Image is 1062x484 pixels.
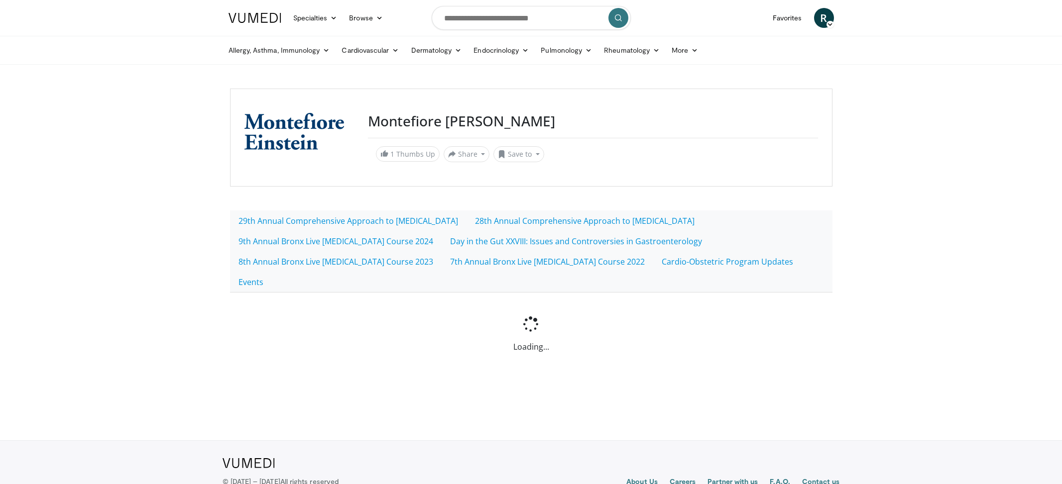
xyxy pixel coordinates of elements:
a: Cardio-Obstetric Program Updates [653,251,802,272]
h3: Montefiore [PERSON_NAME] [368,113,818,130]
a: Cardiovascular [336,40,405,60]
a: Browse [343,8,389,28]
img: VuMedi Logo [229,13,281,23]
a: Rheumatology [598,40,666,60]
a: Day in the Gut XXVIII: Issues and Controversies in Gastroenterology [442,231,710,252]
a: Favorites [767,8,808,28]
a: More [666,40,704,60]
a: 1 Thumbs Up [376,146,440,162]
a: Events [230,272,272,292]
p: Loading... [230,341,832,353]
a: Pulmonology [535,40,598,60]
a: 29th Annual Comprehensive Approach to [MEDICAL_DATA] [230,210,467,231]
a: Endocrinology [468,40,535,60]
img: VuMedi Logo [223,458,275,468]
a: 7th Annual Bronx Live [MEDICAL_DATA] Course 2022 [442,251,653,272]
a: R [814,8,834,28]
button: Save to [493,146,544,162]
a: 28th Annual Comprehensive Approach to [MEDICAL_DATA] [467,210,703,231]
a: Dermatology [405,40,468,60]
button: Share [444,146,490,162]
a: 9th Annual Bronx Live [MEDICAL_DATA] Course 2024 [230,231,442,252]
a: 8th Annual Bronx Live [MEDICAL_DATA] Course 2023 [230,251,442,272]
input: Search topics, interventions [432,6,631,30]
span: 1 [390,149,394,159]
a: Specialties [287,8,344,28]
a: Allergy, Asthma, Immunology [223,40,336,60]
